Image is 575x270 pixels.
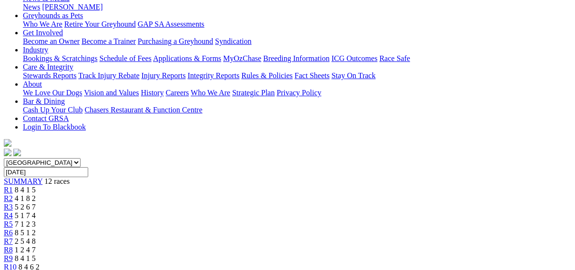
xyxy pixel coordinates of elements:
div: Care & Integrity [23,71,571,80]
a: Fact Sheets [295,71,329,80]
a: R4 [4,211,13,220]
a: Rules & Policies [241,71,293,80]
a: About [23,80,42,88]
a: Cash Up Your Club [23,106,82,114]
a: Greyhounds as Pets [23,11,83,20]
a: Become a Trainer [82,37,136,45]
a: SUMMARY [4,177,42,185]
a: History [141,89,164,97]
a: Purchasing a Greyhound [138,37,213,45]
div: News & Media [23,3,571,11]
span: 12 races [44,177,70,185]
a: Integrity Reports [187,71,239,80]
a: Strategic Plan [232,89,275,97]
a: R5 [4,220,13,228]
a: Become an Owner [23,37,80,45]
a: Industry [23,46,48,54]
a: Who We Are [191,89,230,97]
span: 1 2 4 7 [15,246,36,254]
img: facebook.svg [4,149,11,156]
a: Care & Integrity [23,63,73,71]
input: Select date [4,167,88,177]
a: Schedule of Fees [99,54,151,62]
a: Contact GRSA [23,114,69,122]
a: We Love Our Dogs [23,89,82,97]
a: R1 [4,186,13,194]
a: R8 [4,246,13,254]
span: 2 5 4 8 [15,237,36,245]
img: twitter.svg [13,149,21,156]
a: Careers [165,89,189,97]
div: Industry [23,54,571,63]
a: Track Injury Rebate [78,71,139,80]
a: Applications & Forms [153,54,221,62]
span: 4 1 8 2 [15,194,36,202]
div: Get Involved [23,37,571,46]
span: 8 4 1 5 [15,254,36,262]
a: Privacy Policy [277,89,321,97]
div: About [23,89,571,97]
a: News [23,3,40,11]
div: Bar & Dining [23,106,571,114]
a: Stay On Track [331,71,375,80]
a: Chasers Restaurant & Function Centre [84,106,202,114]
img: logo-grsa-white.png [4,139,11,147]
a: [PERSON_NAME] [42,3,103,11]
span: 5 1 7 4 [15,211,36,220]
a: R6 [4,229,13,237]
span: 8 4 1 5 [15,186,36,194]
a: Breeding Information [263,54,329,62]
a: Login To Blackbook [23,123,86,131]
a: Syndication [215,37,251,45]
a: Injury Reports [141,71,185,80]
a: Vision and Values [84,89,139,97]
a: Bar & Dining [23,97,65,105]
a: Stewards Reports [23,71,76,80]
a: Get Involved [23,29,63,37]
a: R2 [4,194,13,202]
a: GAP SA Assessments [138,20,205,28]
a: Retire Your Greyhound [64,20,136,28]
a: R7 [4,237,13,245]
span: 5 2 6 7 [15,203,36,211]
a: Bookings & Scratchings [23,54,97,62]
span: 8 5 1 2 [15,229,36,237]
a: R3 [4,203,13,211]
a: Race Safe [379,54,410,62]
a: MyOzChase [223,54,261,62]
div: Greyhounds as Pets [23,20,571,29]
a: R9 [4,254,13,262]
a: Who We Are [23,20,62,28]
a: ICG Outcomes [331,54,377,62]
span: 7 1 2 3 [15,220,36,228]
